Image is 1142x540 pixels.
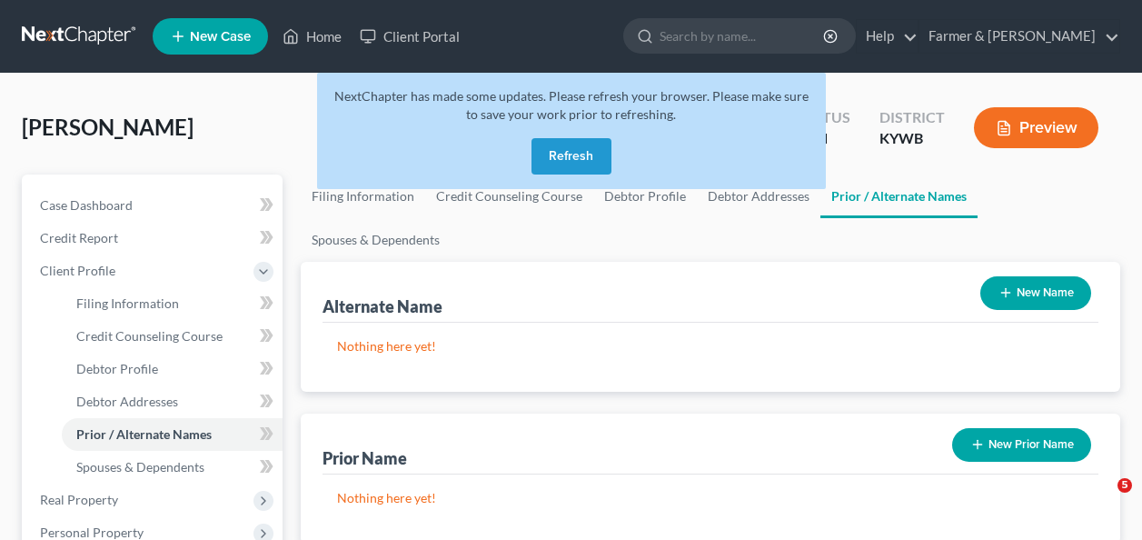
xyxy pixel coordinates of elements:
[76,361,158,376] span: Debtor Profile
[62,353,283,385] a: Debtor Profile
[40,525,144,540] span: Personal Property
[337,489,1084,507] p: Nothing here yet!
[62,320,283,353] a: Credit Counseling Course
[879,107,945,128] div: District
[76,295,179,311] span: Filing Information
[76,459,204,475] span: Spouses & Dependents
[974,107,1098,148] button: Preview
[40,197,133,213] span: Case Dashboard
[62,451,283,484] a: Spouses & Dependents
[76,328,223,344] span: Credit Counseling Course
[25,222,283,255] a: Credit Report
[980,276,1091,310] button: New Name
[531,138,611,175] button: Refresh
[323,295,442,317] div: Alternate Name
[273,20,351,53] a: Home
[40,230,118,245] span: Credit Report
[62,418,283,451] a: Prior / Alternate Names
[351,20,469,53] a: Client Portal
[301,175,425,218] a: Filing Information
[25,189,283,222] a: Case Dashboard
[62,287,283,320] a: Filing Information
[62,385,283,418] a: Debtor Addresses
[1080,478,1124,522] iframe: Intercom live chat
[40,263,115,278] span: Client Profile
[919,20,1119,53] a: Farmer & [PERSON_NAME]
[820,175,978,218] a: Prior / Alternate Names
[40,492,118,507] span: Real Property
[323,447,407,469] div: Prior Name
[22,114,194,140] span: [PERSON_NAME]
[76,426,212,442] span: Prior / Alternate Names
[334,88,809,122] span: NextChapter has made some updates. Please refresh your browser. Please make sure to save your wor...
[337,337,1084,355] p: Nothing here yet!
[857,20,918,53] a: Help
[76,394,178,409] span: Debtor Addresses
[301,218,451,262] a: Spouses & Dependents
[879,128,945,149] div: KYWB
[660,19,826,53] input: Search by name...
[952,428,1091,462] button: New Prior Name
[190,30,251,44] span: New Case
[1117,478,1132,493] span: 5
